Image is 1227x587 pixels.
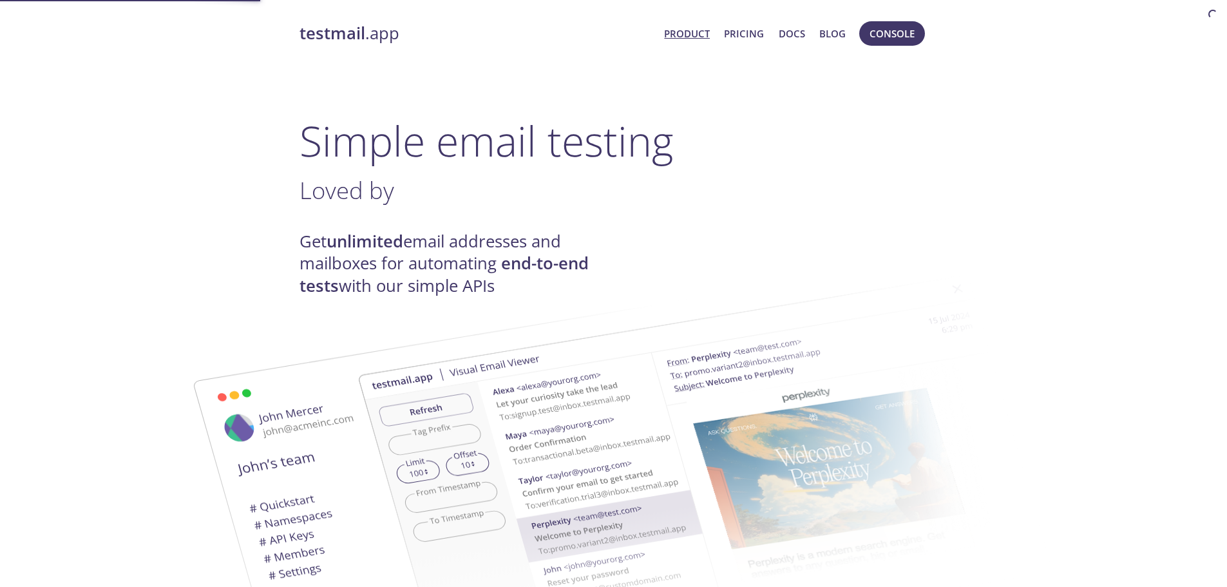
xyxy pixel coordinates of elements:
button: Console [859,21,925,46]
a: Docs [779,25,805,42]
span: Console [870,25,915,42]
h1: Simple email testing [300,116,928,166]
strong: testmail [300,22,365,44]
a: Blog [819,25,846,42]
a: Product [664,25,710,42]
strong: end-to-end tests [300,252,589,296]
a: Pricing [724,25,764,42]
h4: Get email addresses and mailboxes for automating with our simple APIs [300,231,614,297]
span: Loved by [300,174,394,206]
strong: unlimited [327,230,403,253]
a: testmail.app [300,23,654,44]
